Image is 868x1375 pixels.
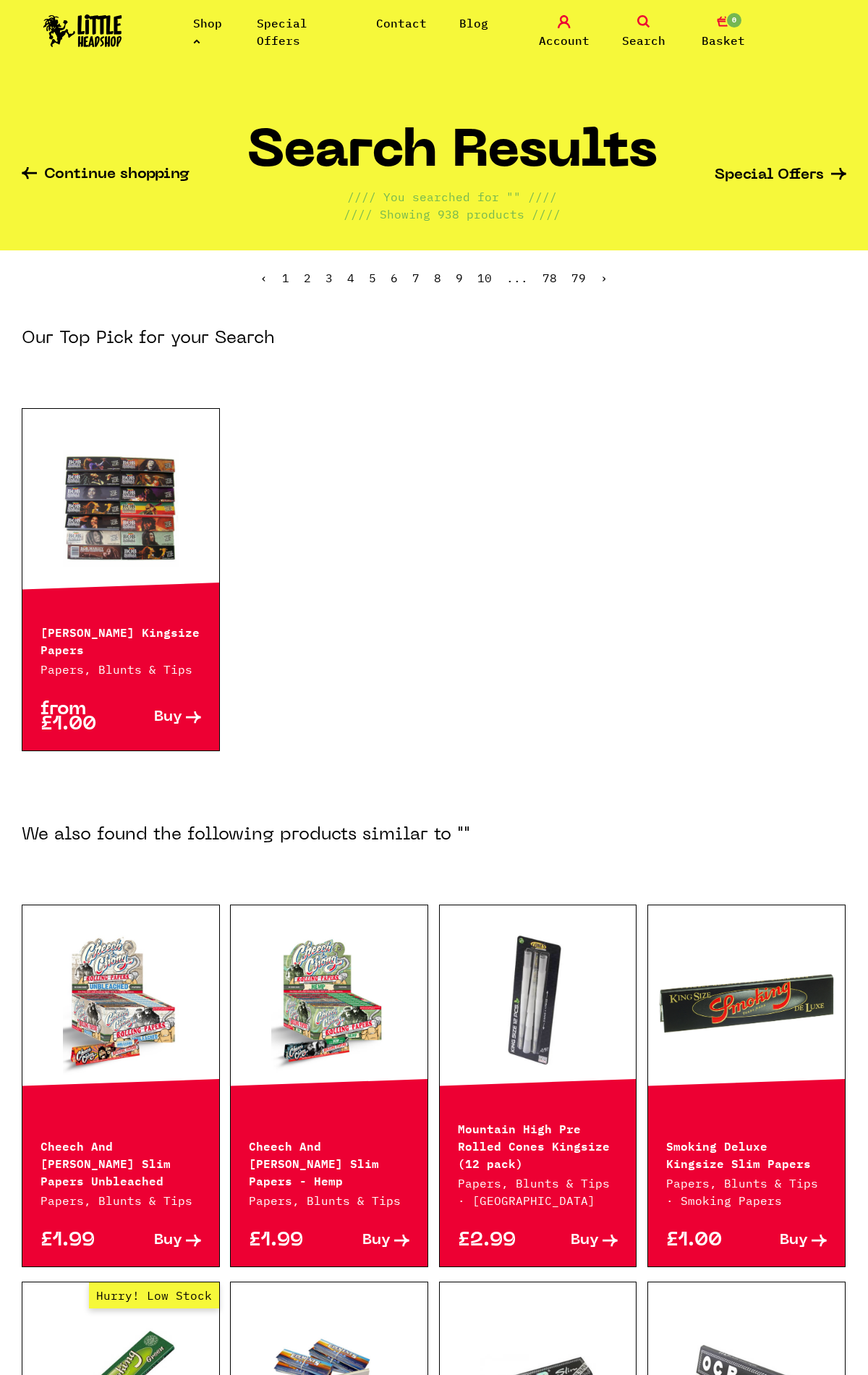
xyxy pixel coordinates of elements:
p: Papers, Blunts & Tips [41,661,201,678]
p: //// Showing 938 products //// [344,206,561,223]
a: Buy [538,1233,618,1248]
a: Special Offers [715,168,846,183]
a: Continue shopping [22,167,190,184]
span: Buy [154,1233,182,1248]
span: Account [539,32,590,49]
p: Papers, Blunts & Tips [41,1192,201,1209]
a: Shop [193,16,222,48]
a: Buy [329,1233,409,1248]
a: 2 [304,271,311,285]
p: [PERSON_NAME] Kingsize Papers [41,622,201,657]
span: Buy [780,1233,808,1248]
a: 4 [347,271,354,285]
a: Buy [121,1233,201,1248]
a: Special Offers [257,16,307,48]
img: Little Head Shop Logo [43,14,122,47]
a: 79 [571,271,586,285]
a: 78 [542,271,557,285]
a: Search [608,15,680,49]
p: from £1.00 [41,702,121,732]
span: ‹ [260,271,268,285]
a: 7 [412,271,420,285]
a: 3 [325,271,333,285]
a: 8 [434,271,441,285]
h1: Search Results [247,128,658,188]
p: £1.00 [666,1233,746,1248]
a: 6 [391,271,398,285]
a: Blog [459,16,488,30]
span: Hurry! Low Stock [89,1282,219,1308]
p: £1.99 [41,1233,121,1248]
span: Buy [154,710,182,725]
a: Next » [600,271,608,285]
span: Buy [571,1233,599,1248]
h3: Our Top Pick for your Search [22,327,275,350]
p: Cheech And [PERSON_NAME] Slim Papers Unbleached [41,1136,201,1188]
span: Search [622,32,665,49]
a: 0 Basket [687,15,759,49]
p: £2.99 [458,1233,538,1248]
a: Contact [376,16,427,30]
a: Buy [121,702,201,732]
p: £1.99 [249,1233,329,1248]
h3: We also found the following products similar to "" [22,824,470,847]
p: Smoking Deluxe Kingsize Slim Papers [666,1136,827,1171]
li: « Previous [260,272,268,284]
p: //// You searched for "" //// [347,188,557,206]
p: Mountain High Pre Rolled Cones Kingsize (12 pack) [458,1119,618,1171]
a: 9 [456,271,463,285]
span: ... [506,271,528,285]
p: Papers, Blunts & Tips · [GEOGRAPHIC_DATA] [458,1175,618,1209]
p: Cheech And [PERSON_NAME] Slim Papers - Hemp [249,1136,409,1188]
span: Basket [702,32,745,49]
a: 10 [477,271,492,285]
span: Buy [362,1233,391,1248]
p: Papers, Blunts & Tips [249,1192,409,1209]
a: Buy [746,1233,827,1248]
span: 0 [726,12,743,29]
span: 1 [282,271,289,285]
a: 5 [369,271,376,285]
p: Papers, Blunts & Tips · Smoking Papers [666,1175,827,1209]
